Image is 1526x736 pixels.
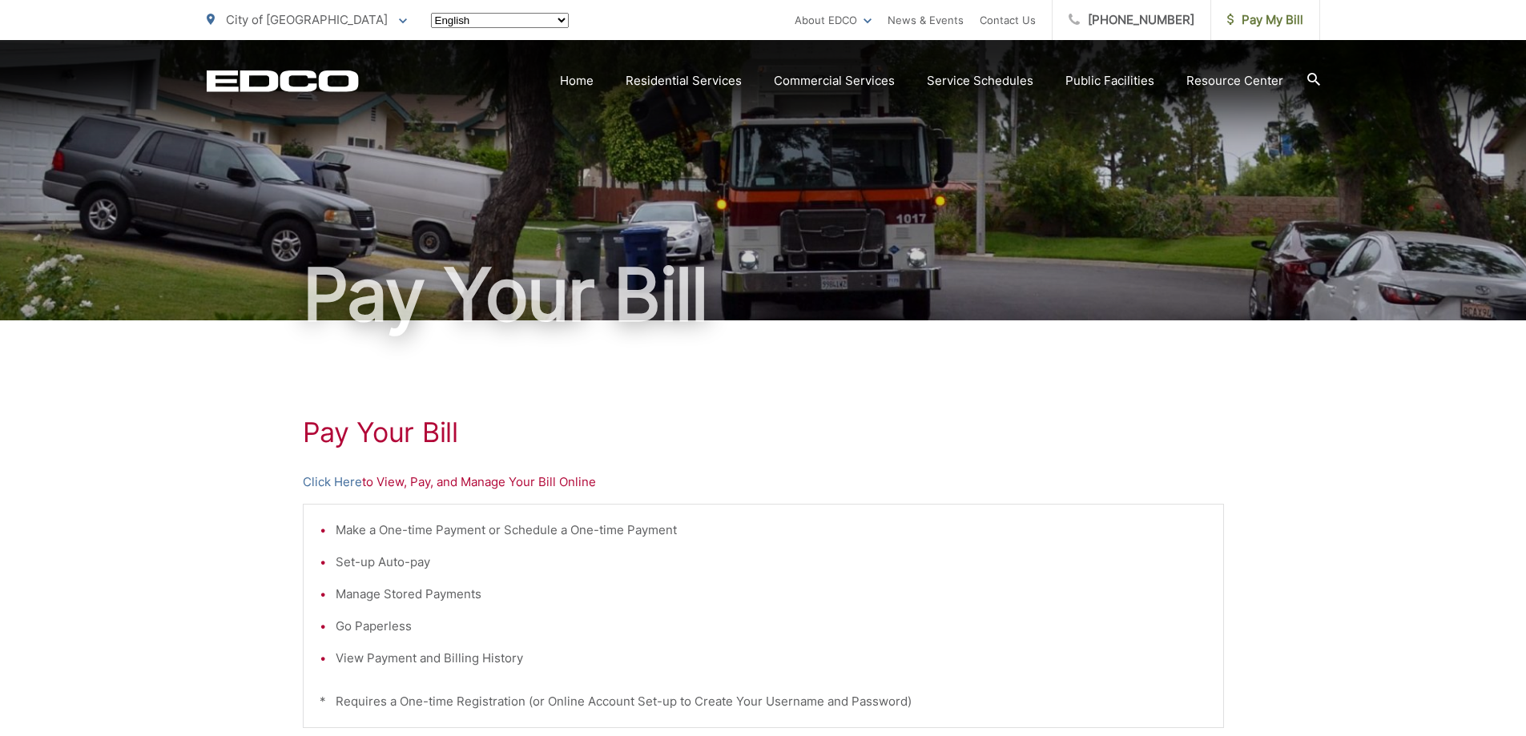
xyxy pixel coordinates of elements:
[207,255,1320,335] h1: Pay Your Bill
[336,617,1207,636] li: Go Paperless
[1065,71,1154,90] a: Public Facilities
[888,10,964,30] a: News & Events
[207,70,359,92] a: EDCD logo. Return to the homepage.
[303,473,1224,492] p: to View, Pay, and Manage Your Bill Online
[431,13,569,28] select: Select a language
[336,553,1207,572] li: Set-up Auto-pay
[626,71,742,90] a: Residential Services
[303,473,362,492] a: Click Here
[226,12,388,27] span: City of [GEOGRAPHIC_DATA]
[303,416,1224,448] h1: Pay Your Bill
[336,585,1207,604] li: Manage Stored Payments
[927,71,1033,90] a: Service Schedules
[336,521,1207,540] li: Make a One-time Payment or Schedule a One-time Payment
[336,649,1207,668] li: View Payment and Billing History
[320,692,1207,711] p: * Requires a One-time Registration (or Online Account Set-up to Create Your Username and Password)
[795,10,872,30] a: About EDCO
[980,10,1036,30] a: Contact Us
[774,71,895,90] a: Commercial Services
[560,71,594,90] a: Home
[1227,10,1303,30] span: Pay My Bill
[1186,71,1283,90] a: Resource Center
